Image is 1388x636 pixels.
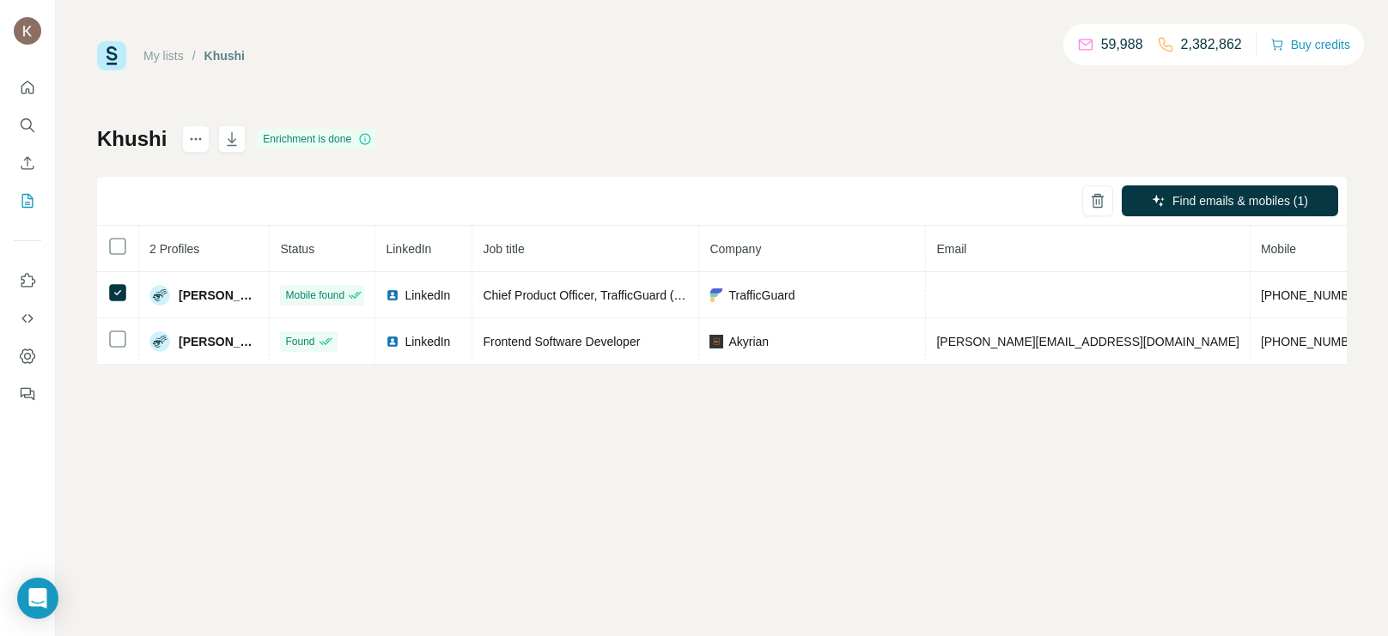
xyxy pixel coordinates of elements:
[97,41,126,70] img: Surfe Logo
[179,333,259,350] span: [PERSON_NAME]
[1101,34,1143,55] p: 59,988
[405,287,450,304] span: LinkedIn
[1261,335,1369,348] span: [PHONE_NUMBER]
[709,335,723,348] img: company-logo
[386,335,399,348] img: LinkedIn logo
[709,242,761,256] span: Company
[1181,34,1242,55] p: 2,382,862
[1261,242,1296,256] span: Mobile
[936,335,1239,348] span: [PERSON_NAME][EMAIL_ADDRESS][DOMAIN_NAME]
[14,303,41,334] button: Use Surfe API
[386,242,431,256] span: LinkedIn
[709,288,723,302] img: company-logo
[1172,192,1308,209] span: Find emails & mobiles (1)
[14,72,41,103] button: Quick start
[483,335,640,348] span: Frontend Software Developer
[17,578,58,619] div: Open Intercom Messenger
[1261,288,1369,302] span: [PHONE_NUMBER]
[14,265,41,296] button: Use Surfe on LinkedIn
[143,49,184,63] a: My lists
[97,125,167,153] h1: Khushi
[14,185,41,216] button: My lists
[280,242,314,256] span: Status
[192,47,196,64] li: /
[285,288,344,303] span: Mobile found
[149,331,170,352] img: Avatar
[14,379,41,409] button: Feedback
[258,129,377,149] div: Enrichment is done
[728,287,794,304] span: TrafficGuard
[149,242,199,256] span: 2 Profiles
[14,110,41,141] button: Search
[936,242,966,256] span: Email
[14,17,41,45] img: Avatar
[1122,185,1338,216] button: Find emails & mobiles (1)
[182,125,210,153] button: actions
[1270,33,1350,57] button: Buy credits
[285,334,314,349] span: Found
[386,288,399,302] img: LinkedIn logo
[405,333,450,350] span: LinkedIn
[14,341,41,372] button: Dashboard
[728,333,769,350] span: Akyrian
[483,288,825,302] span: Chief Product Officer, TrafficGuard (Adveritas Limited) ASX: AV1
[204,47,245,64] div: Khushi
[14,148,41,179] button: Enrich CSV
[483,242,524,256] span: Job title
[149,285,170,306] img: Avatar
[179,287,259,304] span: [PERSON_NAME]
